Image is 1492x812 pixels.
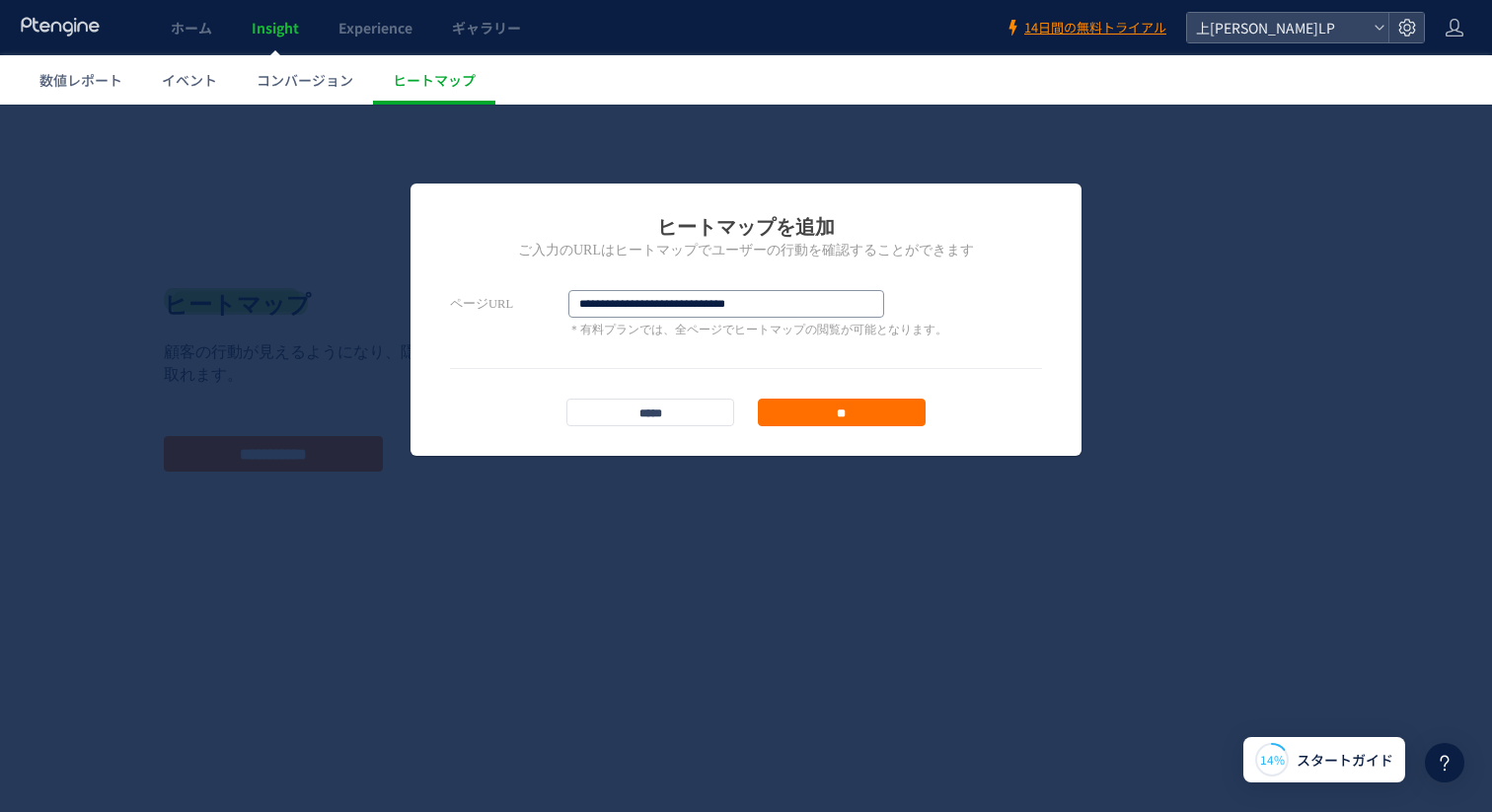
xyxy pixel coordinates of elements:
label: ページURL [450,185,568,213]
span: ヒートマップ [393,70,476,90]
span: イベント [162,70,217,90]
span: 14日間の無料トライアル [1024,19,1166,37]
p: ＊有料プランでは、全ページでヒートマップの閲覧が可能となります。 [568,217,947,234]
h1: ヒートマップを追加 [450,109,1042,136]
span: ギャラリー [452,18,521,37]
span: 上[PERSON_NAME]LP [1190,13,1366,42]
span: Insight [252,18,299,37]
span: ホーム [171,18,212,37]
h2: ご入力のURLはヒートマップでユーザーの行動を確認することができます [450,136,1042,156]
span: コンバージョン [257,70,353,90]
span: 数値レポート [39,70,122,90]
span: 14% [1260,751,1285,768]
span: Experience [338,18,412,37]
span: スタートガイド [1297,750,1393,771]
a: 14日間の無料トライアル [1005,19,1166,37]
